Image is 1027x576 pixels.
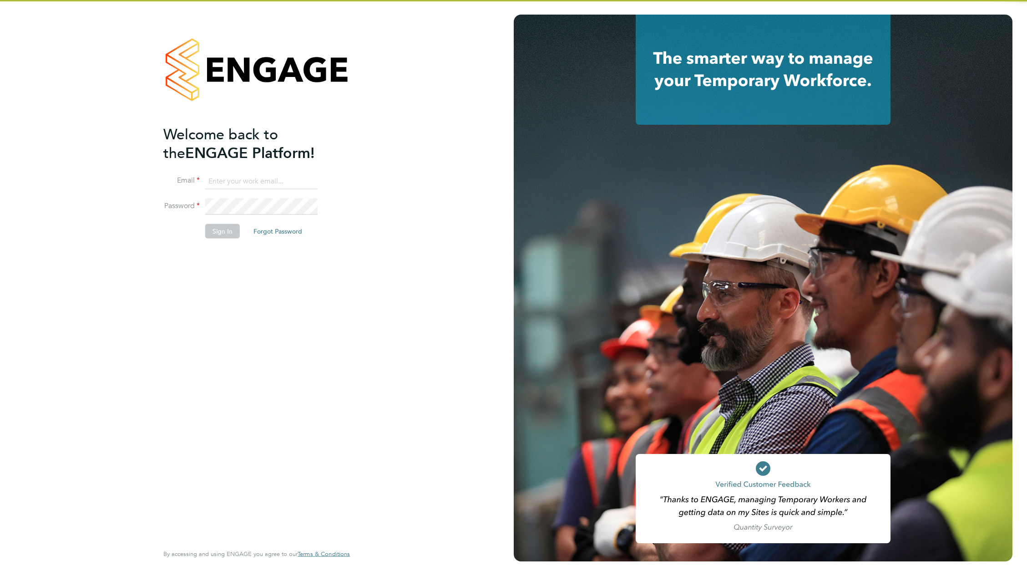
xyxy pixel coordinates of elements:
span: By accessing and using ENGAGE you agree to our [163,550,350,558]
a: Terms & Conditions [298,551,350,558]
label: Email [163,176,200,185]
input: Enter your work email... [205,173,318,189]
span: Welcome back to the [163,125,278,162]
button: Sign In [205,224,240,239]
label: Password [163,201,200,211]
button: Forgot Password [246,224,309,239]
h2: ENGAGE Platform! [163,125,341,162]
